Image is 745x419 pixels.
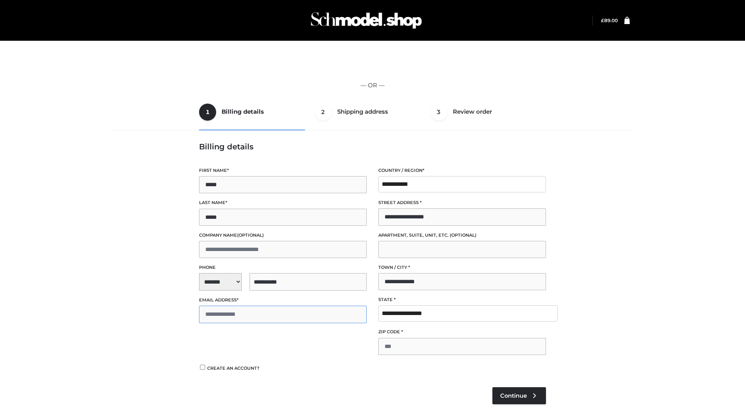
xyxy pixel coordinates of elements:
span: £ [601,17,604,23]
span: (optional) [237,232,264,238]
span: Continue [500,392,527,399]
label: Company name [199,232,367,239]
label: State [378,296,546,303]
span: (optional) [450,232,476,238]
iframe: Secure express checkout frame [114,51,631,73]
input: Create an account? [199,365,206,370]
a: £89.00 [601,17,618,23]
label: Street address [378,199,546,206]
label: Last name [199,199,367,206]
label: Phone [199,264,367,271]
label: ZIP Code [378,328,546,336]
label: Apartment, suite, unit, etc. [378,232,546,239]
span: Create an account? [207,365,260,371]
a: Continue [492,387,546,404]
label: Town / City [378,264,546,271]
label: First name [199,167,367,174]
bdi: 89.00 [601,17,618,23]
img: Schmodel Admin 964 [308,5,424,36]
label: Country / Region [378,167,546,174]
p: — OR — [115,80,630,90]
label: Email address [199,296,367,304]
h3: Billing details [199,142,546,151]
